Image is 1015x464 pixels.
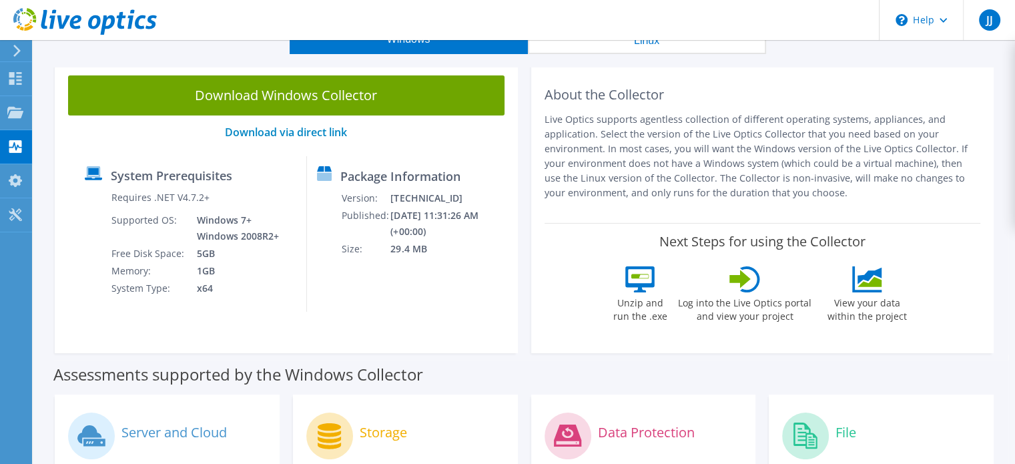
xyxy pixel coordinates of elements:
p: Live Optics supports agentless collection of different operating systems, appliances, and applica... [545,112,981,200]
label: File [835,426,856,439]
label: Package Information [340,170,460,183]
td: x64 [187,280,282,297]
label: Assessments supported by the Windows Collector [53,368,423,381]
td: 29.4 MB [390,240,511,258]
td: Published: [341,207,390,240]
span: JJ [979,9,1000,31]
svg: \n [896,14,908,26]
td: Free Disk Space: [111,245,187,262]
td: Memory: [111,262,187,280]
label: Storage [360,426,407,439]
label: Log into the Live Optics portal and view your project [677,292,812,323]
td: Windows 7+ Windows 2008R2+ [187,212,282,245]
label: System Prerequisites [111,169,232,182]
td: [TECHNICAL_ID] [390,190,511,207]
a: Download Windows Collector [68,75,504,115]
label: Requires .NET V4.7.2+ [111,191,210,204]
td: Version: [341,190,390,207]
h2: About the Collector [545,87,981,103]
td: 5GB [187,245,282,262]
td: 1GB [187,262,282,280]
label: Server and Cloud [121,426,227,439]
td: Size: [341,240,390,258]
label: Unzip and run the .exe [609,292,671,323]
td: Supported OS: [111,212,187,245]
a: Download via direct link [225,125,347,140]
td: [DATE] 11:31:26 AM (+00:00) [390,207,511,240]
label: Next Steps for using the Collector [659,234,866,250]
label: View your data within the project [819,292,915,323]
label: Data Protection [598,426,695,439]
td: System Type: [111,280,187,297]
